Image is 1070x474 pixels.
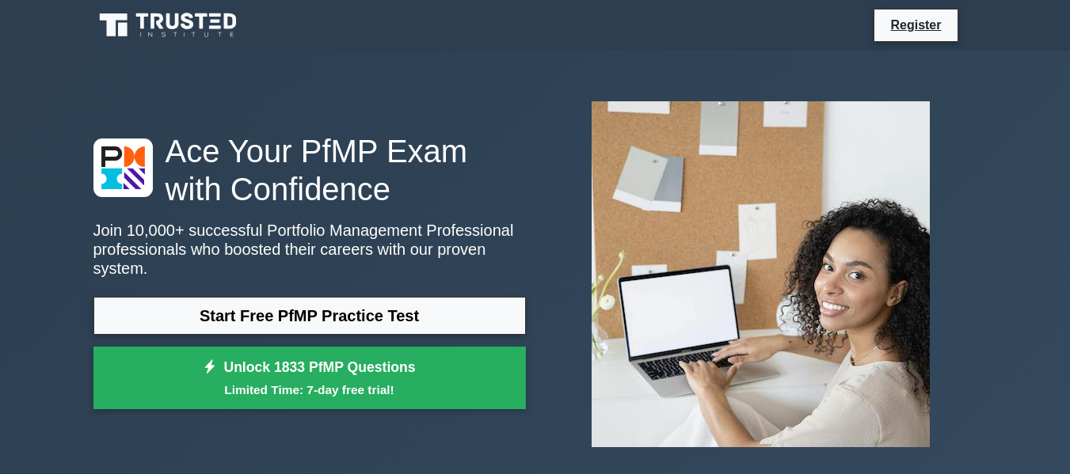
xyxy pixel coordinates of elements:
[93,297,526,335] a: Start Free PfMP Practice Test
[881,15,950,35] a: Register
[113,381,506,399] small: Limited Time: 7-day free trial!
[93,221,526,278] p: Join 10,000+ successful Portfolio Management Professional professionals who boosted their careers...
[93,347,526,410] a: Unlock 1833 PfMP QuestionsLimited Time: 7-day free trial!
[93,132,526,208] h1: Ace Your PfMP Exam with Confidence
